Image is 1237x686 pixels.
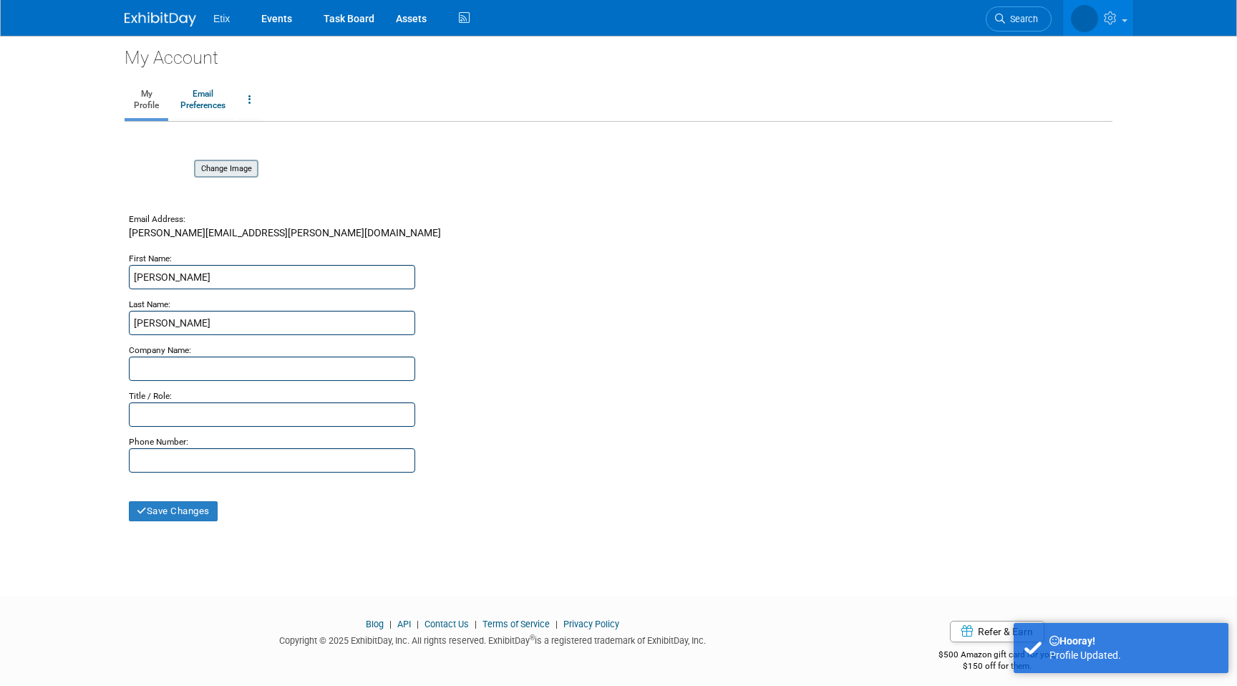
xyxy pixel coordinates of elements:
small: Last Name: [129,299,170,309]
small: First Name: [129,253,172,264]
span: | [552,619,561,629]
small: Phone Number: [129,437,188,447]
small: Company Name: [129,345,191,355]
div: Copyright © 2025 ExhibitDay, Inc. All rights reserved. ExhibitDay is a registered trademark of Ex... [125,631,860,647]
a: Blog [366,619,384,629]
a: EmailPreferences [171,82,235,118]
div: Profile Updated. [1049,648,1218,662]
small: Email Address: [129,214,185,224]
div: $500 Amazon gift card for you, [882,639,1113,672]
span: | [413,619,422,629]
a: API [397,619,411,629]
span: Etix [213,13,230,24]
a: MyProfile [125,82,168,118]
small: Title / Role: [129,391,172,401]
a: Refer & Earn [950,621,1044,642]
a: Privacy Policy [563,619,619,629]
span: | [386,619,395,629]
img: ExhibitDay [125,12,196,26]
img: Lynda Garcia [1071,5,1098,32]
sup: ® [530,634,535,642]
button: Save Changes [129,501,218,521]
a: Search [986,6,1052,32]
span: | [471,619,480,629]
a: Contact Us [425,619,469,629]
a: Terms of Service [482,619,550,629]
span: Search [1005,14,1038,24]
div: My Account [125,36,1112,70]
div: [PERSON_NAME][EMAIL_ADDRESS][PERSON_NAME][DOMAIN_NAME] [129,226,1108,251]
div: Hooray! [1049,634,1218,648]
div: $150 off for them. [882,660,1113,672]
